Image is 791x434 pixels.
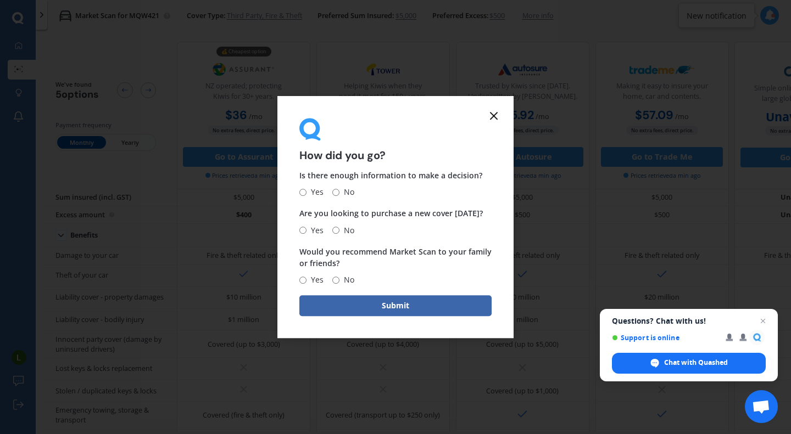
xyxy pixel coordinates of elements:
span: Chat with Quashed [664,358,728,368]
span: Yes [307,273,324,286]
span: Are you looking to purchase a new cover [DATE]? [299,208,483,219]
span: Would you recommend Market Scan to your family or friends? [299,246,492,268]
input: Yes [299,277,307,284]
input: No [332,189,339,196]
button: Submit [299,295,492,316]
span: Yes [307,224,324,237]
input: No [332,277,339,284]
input: No [332,227,339,234]
a: Open chat [745,390,778,423]
span: No [339,186,354,199]
input: Yes [299,227,307,234]
span: Chat with Quashed [612,353,766,374]
span: No [339,224,354,237]
span: Is there enough information to make a decision? [299,171,482,181]
span: No [339,273,354,286]
span: Support is online [612,334,718,342]
span: Yes [307,186,324,199]
div: How did you go? [299,118,492,161]
input: Yes [299,189,307,196]
span: Questions? Chat with us! [612,317,766,325]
